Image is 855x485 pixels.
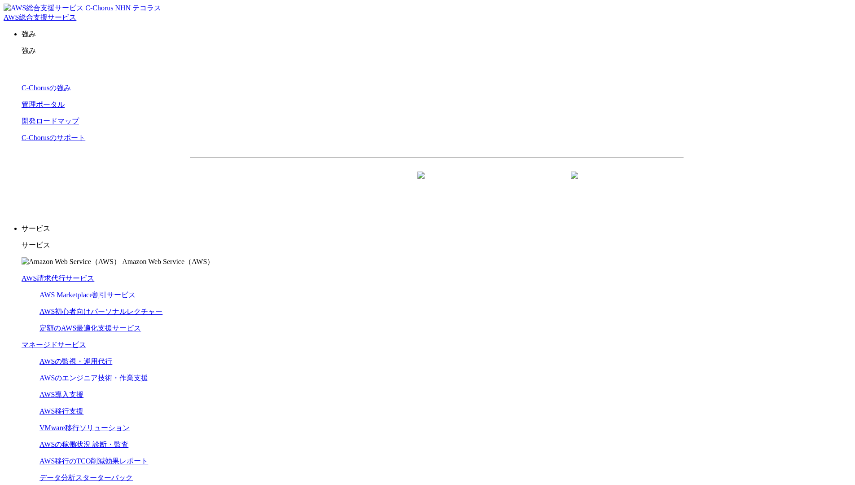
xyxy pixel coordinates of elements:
a: マネージドサービス [22,341,86,348]
a: C-Chorusのサポート [22,134,85,141]
img: 矢印 [417,172,425,195]
a: AWS初心者向けパーソナルレクチャー [39,308,162,315]
a: AWS移行支援 [39,407,83,415]
img: Amazon Web Service（AWS） [22,257,121,267]
span: Amazon Web Service（AWS） [122,258,214,265]
a: AWS総合支援サービス C-Chorus NHN テコラスAWS総合支援サービス [4,4,161,21]
a: AWSの稼働状況 診断・監査 [39,441,128,448]
a: データ分析スターターパック [39,474,133,481]
img: 矢印 [571,172,578,195]
a: AWS移行のTCO削減効果レポート [39,457,148,465]
a: まずは相談する [441,172,586,194]
p: 強み [22,30,851,39]
a: VMware移行ソリューション [39,424,130,432]
a: 定額のAWS最適化支援サービス [39,324,141,332]
a: 資料を請求する [288,172,432,194]
a: AWS請求代行サービス [22,274,94,282]
p: サービス [22,241,851,250]
p: サービス [22,224,851,234]
a: AWS導入支援 [39,391,83,398]
a: 管理ポータル [22,101,65,108]
a: AWSの監視・運用代行 [39,357,112,365]
a: AWS Marketplace割引サービス [39,291,136,299]
a: 開発ロードマップ [22,117,79,125]
p: 強み [22,46,851,56]
a: AWSのエンジニア技術・作業支援 [39,374,148,382]
img: AWS総合支援サービス C-Chorus [4,4,114,13]
a: C-Chorusの強み [22,84,71,92]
